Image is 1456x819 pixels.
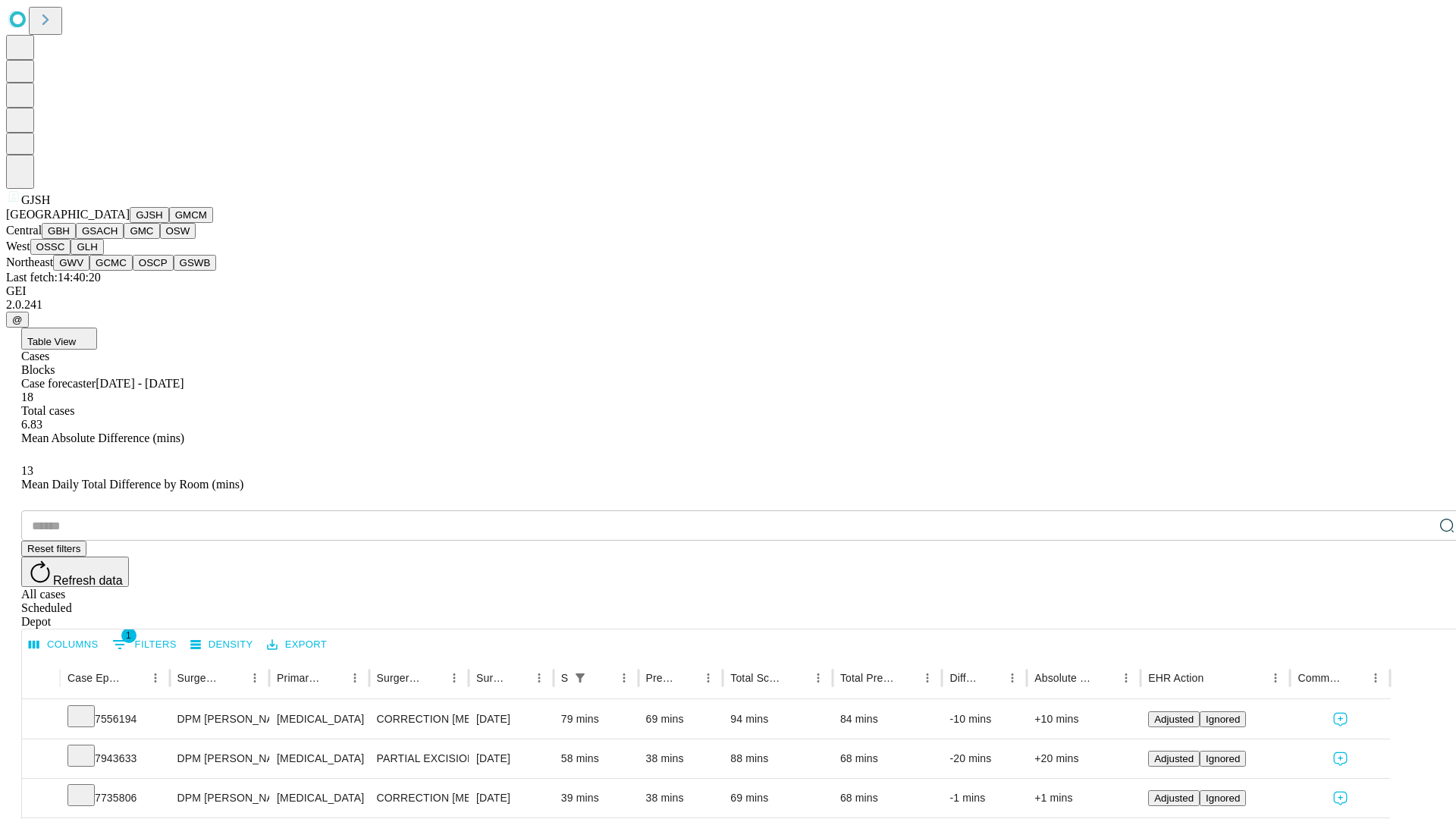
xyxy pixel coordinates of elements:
[646,672,676,684] div: Predicted In Room Duration
[561,672,568,684] div: Scheduled In Room Duration
[422,667,444,689] button: Sort
[1148,672,1203,684] div: EHR Action
[377,700,461,739] div: CORRECTION [MEDICAL_DATA], DOUBLE [MEDICAL_DATA]
[21,541,86,557] button: Reset filters
[1148,711,1200,727] button: Adjusted
[12,314,23,325] span: @
[1034,739,1133,778] div: +20 mins
[133,255,174,271] button: OSCP
[730,739,825,778] div: 88 mins
[1034,700,1133,739] div: +10 mins
[1365,667,1386,689] button: Menu
[840,700,935,739] div: 84 mins
[6,271,101,284] span: Last fetch: 14:40:20
[187,633,257,657] button: Density
[6,256,53,268] span: Northeast
[177,779,262,817] div: DPM [PERSON_NAME] [PERSON_NAME]
[21,328,97,350] button: Table View
[646,779,716,817] div: 38 mins
[377,672,421,684] div: Surgery Name
[840,739,935,778] div: 68 mins
[377,779,461,817] div: CORRECTION [MEDICAL_DATA]
[21,193,50,206] span: GJSH
[840,672,895,684] div: Total Predicted Duration
[698,667,719,689] button: Menu
[1200,711,1246,727] button: Ignored
[277,672,321,684] div: Primary Service
[6,240,30,253] span: West
[917,667,938,689] button: Menu
[377,739,461,778] div: PARTIAL EXCISION PHALANX OF TOE
[30,746,52,773] button: Expand
[949,779,1019,817] div: -1 mins
[476,672,506,684] div: Surgery Date
[121,628,136,643] span: 1
[160,223,196,239] button: OSW
[6,298,1450,312] div: 2.0.241
[1205,667,1226,689] button: Sort
[1154,792,1194,804] span: Adjusted
[244,667,265,689] button: Menu
[344,667,366,689] button: Menu
[67,700,162,739] div: 7556194
[27,543,80,554] span: Reset filters
[177,672,221,684] div: Surgeon Name
[67,672,122,684] div: Case Epic Id
[613,667,635,689] button: Menu
[1298,672,1341,684] div: Comments
[21,404,74,417] span: Total cases
[1265,667,1286,689] button: Menu
[646,700,716,739] div: 69 mins
[1154,714,1194,725] span: Adjusted
[1116,667,1137,689] button: Menu
[1154,753,1194,764] span: Adjusted
[263,633,331,657] button: Export
[277,700,361,739] div: [MEDICAL_DATA]
[30,786,52,812] button: Expand
[561,700,631,739] div: 79 mins
[25,633,102,657] button: Select columns
[67,779,162,817] div: 7735806
[730,672,785,684] div: Total Scheduled Duration
[1206,753,1240,764] span: Ignored
[177,739,262,778] div: DPM [PERSON_NAME] [PERSON_NAME]
[1344,667,1365,689] button: Sort
[6,224,42,237] span: Central
[1206,792,1240,804] span: Ignored
[786,667,808,689] button: Sort
[1094,667,1116,689] button: Sort
[730,779,825,817] div: 69 mins
[21,431,184,444] span: Mean Absolute Difference (mins)
[1034,779,1133,817] div: +1 mins
[145,667,166,689] button: Menu
[76,223,124,239] button: GSACH
[6,312,29,328] button: @
[840,779,935,817] div: 68 mins
[1002,667,1023,689] button: Menu
[676,667,698,689] button: Sort
[124,667,145,689] button: Sort
[1200,790,1246,806] button: Ignored
[21,418,42,431] span: 6.83
[507,667,529,689] button: Sort
[730,700,825,739] div: 94 mins
[30,707,52,733] button: Expand
[444,667,465,689] button: Menu
[323,667,344,689] button: Sort
[476,779,546,817] div: [DATE]
[130,207,169,223] button: GJSH
[1034,672,1093,684] div: Absolute Difference
[6,208,130,221] span: [GEOGRAPHIC_DATA]
[1148,751,1200,767] button: Adjusted
[67,739,162,778] div: 7943633
[177,700,262,739] div: DPM [PERSON_NAME] [PERSON_NAME]
[646,739,716,778] div: 38 mins
[1200,751,1246,767] button: Ignored
[42,223,76,239] button: GBH
[21,464,33,477] span: 13
[561,779,631,817] div: 39 mins
[89,255,133,271] button: GCMC
[1206,714,1240,725] span: Ignored
[53,255,89,271] button: GWV
[949,700,1019,739] div: -10 mins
